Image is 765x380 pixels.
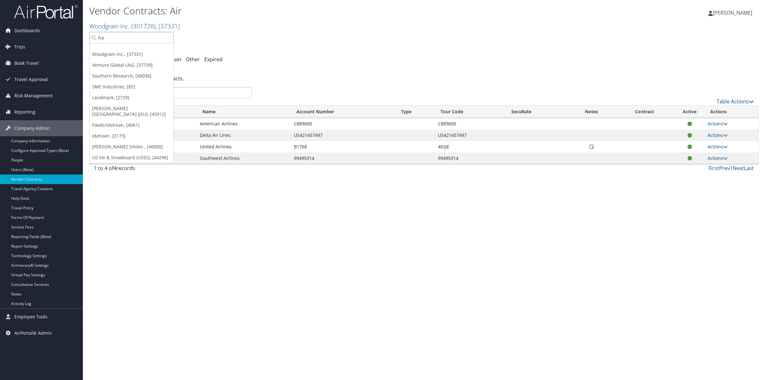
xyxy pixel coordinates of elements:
a: First [709,165,719,172]
a: Actions [708,144,728,150]
span: AirPortal® Admin [14,325,52,341]
a: Actions [708,155,728,161]
a: Expired [204,56,222,63]
a: Foods/Idahoan, [4061] [90,120,173,130]
span: Company Admin [14,120,50,136]
td: B1768 [291,141,395,153]
a: Landmark, [2729] [90,92,173,103]
a: Southern Research, [40036] [90,71,173,81]
span: 4 [113,165,116,172]
a: Other [186,56,200,63]
a: Last [744,165,754,172]
span: Book Travel [14,55,39,71]
td: American Airlines [197,118,291,130]
img: airportal-logo.png [14,4,78,19]
a: US Ski & Snowboard (USSS), [44296] [90,152,173,163]
a: Table Actions [717,98,754,105]
span: Dashboards [14,23,40,39]
th: Tour Code: activate to sort column ascending [435,106,506,118]
a: [PERSON_NAME][GEOGRAPHIC_DATA] (JSU), [45912] [90,103,173,120]
div: 1 to 4 of records [94,164,252,175]
td: C889600 [435,118,506,130]
a: 1 [730,165,733,172]
a: [PERSON_NAME] [708,3,759,22]
td: Southwest Airlines [197,153,291,164]
span: Trips [14,39,25,55]
td: 99495314 [291,153,395,164]
a: Actions [708,121,728,127]
td: C889600 [291,118,395,130]
h1: Vendor Contracts: Air [89,4,535,18]
a: SME Industries, [85] [90,81,173,92]
span: Reporting [14,104,35,120]
td: 99495314 [435,153,506,164]
th: SecuRate: activate to sort column ascending [506,106,569,118]
a: Actions [708,132,728,138]
span: Risk Management [14,88,53,104]
a: Woodgrain Inc. [89,22,180,30]
th: Contract: activate to sort column ascending [614,106,675,118]
input: Search Accounts [90,32,173,44]
td: United Airlines [197,141,291,153]
span: , [ 37331 ] [156,22,180,30]
th: Notes: activate to sort column ascending [569,106,614,118]
span: Employee Tools [14,309,47,325]
span: ( 301728 ) [131,22,156,30]
a: [PERSON_NAME] Smiles , [46000] [90,141,173,152]
a: Idahoan, [3173] [90,130,173,141]
span: [PERSON_NAME] [713,9,752,16]
a: Venture Global LNG, [37739] [90,60,173,71]
span: Travel Approval [14,71,48,87]
div: There are contracts. [89,70,759,87]
td: US421457497 [435,130,506,141]
a: Prev [719,165,730,172]
th: Active: activate to sort column ascending [675,106,704,118]
td: 403JE [435,141,506,153]
a: Next [733,165,744,172]
th: Name: activate to sort column ascending [197,106,291,118]
th: Type: activate to sort column ascending [395,106,435,118]
a: Woodgrain Inc., [37331] [90,49,173,60]
th: Actions [704,106,758,118]
th: Account Number: activate to sort column ascending [291,106,395,118]
td: US421457497 [291,130,395,141]
td: Delta Air Lines [197,130,291,141]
